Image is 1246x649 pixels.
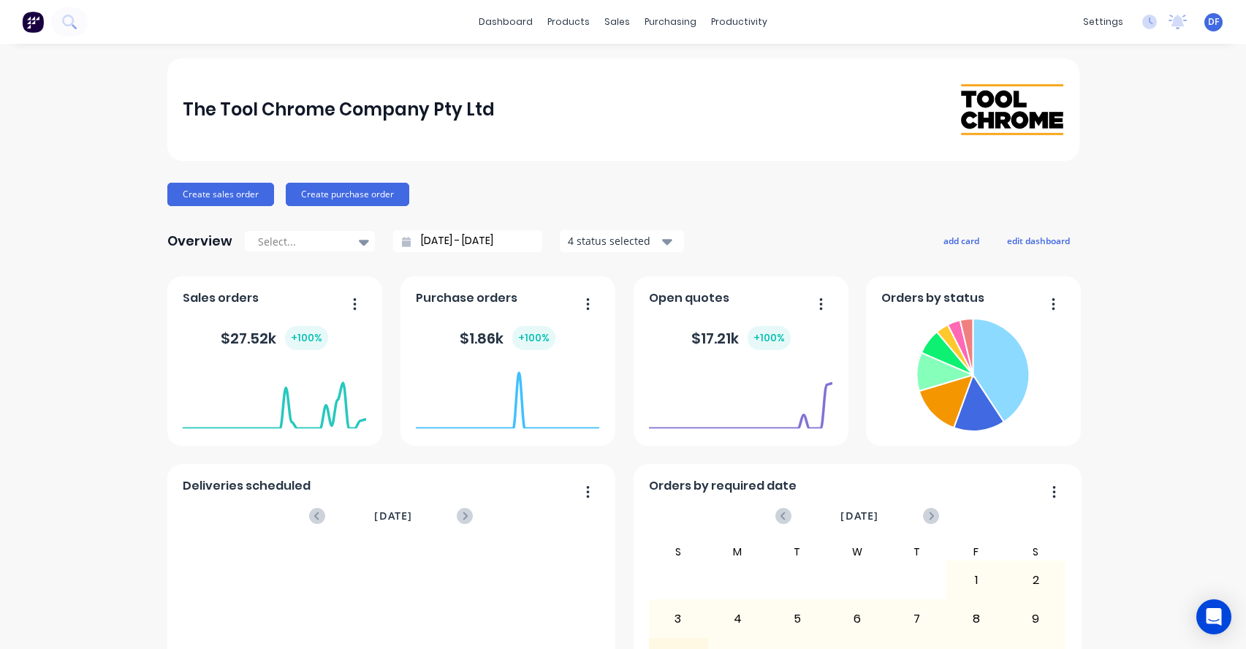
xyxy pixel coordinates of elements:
div: The Tool Chrome Company Pty Ltd [183,95,495,124]
div: F [946,543,1006,561]
div: 4 [709,601,767,637]
span: DF [1208,15,1219,29]
div: M [708,543,768,561]
button: Create sales order [167,183,274,206]
span: Orders by status [881,289,984,307]
div: T [767,543,827,561]
img: The Tool Chrome Company Pty Ltd [961,84,1063,134]
span: Purchase orders [416,289,517,307]
div: 4 status selected [568,233,660,248]
div: 7 [887,601,946,637]
div: sales [597,11,637,33]
div: $ 27.52k [221,326,328,350]
button: edit dashboard [998,231,1079,250]
button: add card [934,231,989,250]
div: purchasing [637,11,704,33]
div: 3 [649,601,707,637]
div: 6 [828,601,886,637]
div: 5 [768,601,827,637]
span: [DATE] [374,508,412,524]
a: dashboard [471,11,540,33]
div: products [540,11,597,33]
div: Overview [167,227,232,256]
span: Sales orders [183,289,259,307]
div: 9 [1006,601,1065,637]
div: S [1006,543,1065,561]
span: [DATE] [840,508,878,524]
div: + 100 % [285,326,328,350]
span: Open quotes [649,289,729,307]
div: W [827,543,887,561]
img: Factory [22,11,44,33]
div: $ 1.86k [460,326,555,350]
div: 1 [947,562,1006,599]
div: 2 [1006,562,1065,599]
div: settings [1076,11,1131,33]
div: T [886,543,946,561]
div: S [648,543,708,561]
button: Create purchase order [286,183,409,206]
div: $ 17.21k [691,326,791,350]
div: productivity [704,11,775,33]
div: + 100 % [748,326,791,350]
div: Open Intercom Messenger [1196,599,1231,634]
button: 4 status selected [560,230,684,252]
div: + 100 % [512,326,555,350]
div: 8 [947,601,1006,637]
